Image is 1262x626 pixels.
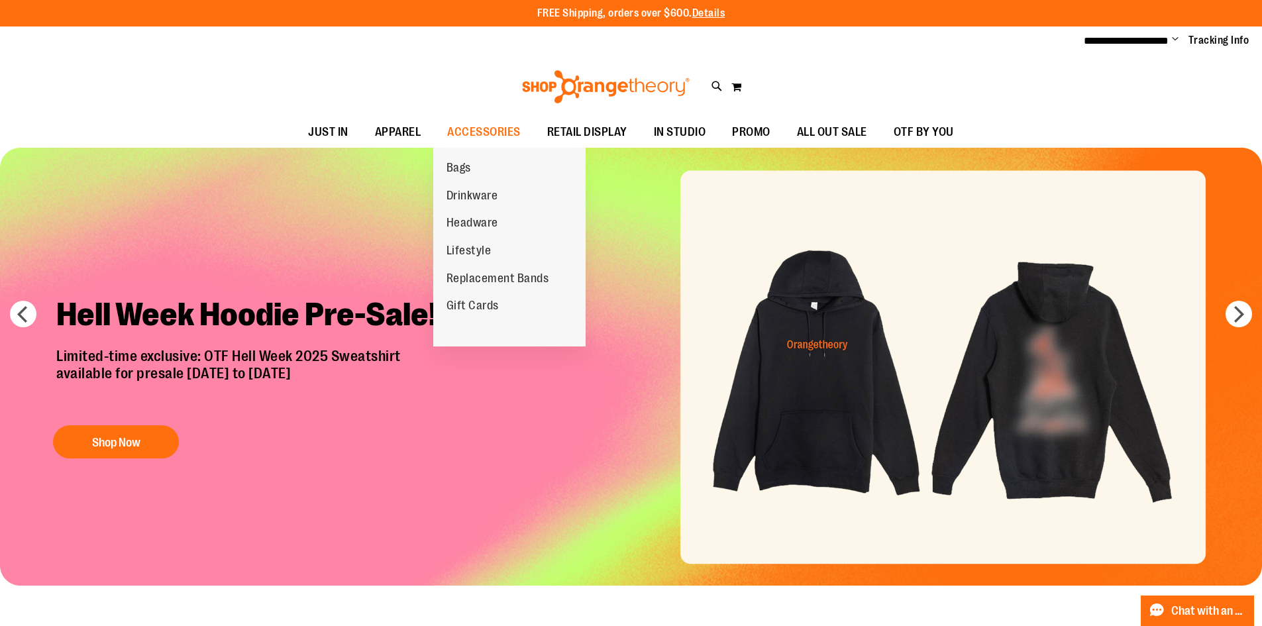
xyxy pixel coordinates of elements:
[447,244,492,260] span: Lifestyle
[46,285,460,466] a: Hell Week Hoodie Pre-Sale! Limited-time exclusive: OTF Hell Week 2025 Sweatshirtavailable for pre...
[447,216,498,233] span: Headware
[447,272,549,288] span: Replacement Bands
[894,117,954,147] span: OTF BY YOU
[654,117,706,147] span: IN STUDIO
[447,161,471,178] span: Bags
[1171,605,1246,617] span: Chat with an Expert
[732,117,770,147] span: PROMO
[308,117,348,147] span: JUST IN
[447,299,499,315] span: Gift Cards
[46,285,460,348] h2: Hell Week Hoodie Pre-Sale!
[447,189,498,205] span: Drinkware
[46,348,460,413] p: Limited-time exclusive: OTF Hell Week 2025 Sweatshirt available for presale [DATE] to [DATE]
[692,7,725,19] a: Details
[537,6,725,21] p: FREE Shipping, orders over $600.
[797,117,867,147] span: ALL OUT SALE
[1172,34,1179,47] button: Account menu
[10,301,36,327] button: prev
[53,425,179,458] button: Shop Now
[1141,596,1255,626] button: Chat with an Expert
[547,117,627,147] span: RETAIL DISPLAY
[520,70,692,103] img: Shop Orangetheory
[375,117,421,147] span: APPAREL
[447,117,521,147] span: ACCESSORIES
[1188,33,1249,48] a: Tracking Info
[1226,301,1252,327] button: next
